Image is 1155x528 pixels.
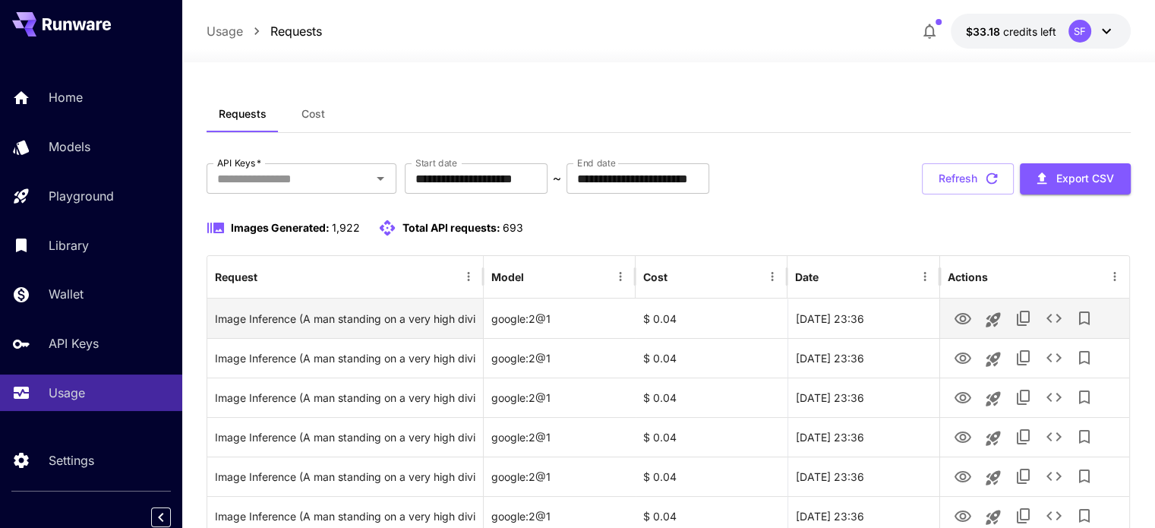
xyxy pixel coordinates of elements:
[1008,422,1039,452] button: Copy TaskUUID
[948,342,978,373] button: View Image
[1039,382,1069,413] button: See details
[1068,20,1091,43] div: SF
[484,417,636,457] div: google:2@1
[978,423,1008,454] button: Launch in playground
[525,266,547,287] button: Sort
[49,187,114,205] p: Playground
[1008,343,1039,373] button: Copy TaskUUID
[49,384,85,402] p: Usage
[207,22,243,40] a: Usage
[1069,382,1100,413] button: Add to library
[215,418,475,457] div: Click to copy prompt
[484,299,636,338] div: google:2@1
[577,157,615,169] label: End date
[49,334,99,353] p: API Keys
[914,266,936,287] button: Menu
[1069,303,1100,334] button: Add to library
[207,22,322,40] nav: breadcrumb
[49,138,90,156] p: Models
[978,305,1008,335] button: Launch in playground
[1020,163,1131,194] button: Export CSV
[636,378,787,417] div: $ 0.04
[151,507,171,527] button: Collapse sidebar
[1039,303,1069,334] button: See details
[1069,343,1100,373] button: Add to library
[948,270,988,283] div: Actions
[553,169,561,188] p: ~
[636,338,787,378] div: $ 0.04
[951,14,1131,49] button: $33.18126SF
[669,266,690,287] button: Sort
[458,266,479,287] button: Menu
[1039,422,1069,452] button: See details
[948,421,978,452] button: View Image
[643,270,667,283] div: Cost
[270,22,322,40] a: Requests
[415,157,457,169] label: Start date
[636,299,787,338] div: $ 0.04
[966,25,1003,38] span: $33.18
[1008,303,1039,334] button: Copy TaskUUID
[948,302,978,334] button: View Image
[1008,382,1039,413] button: Copy TaskUUID
[1069,461,1100,492] button: Add to library
[978,463,1008,493] button: Launch in playground
[370,168,391,189] button: Open
[787,457,939,496] div: 01 Sep, 2025 23:36
[402,221,500,234] span: Total API requests:
[332,221,360,234] span: 1,922
[49,88,83,106] p: Home
[49,285,84,303] p: Wallet
[787,417,939,457] div: 01 Sep, 2025 23:36
[978,384,1008,414] button: Launch in playground
[215,339,475,378] div: Click to copy prompt
[1008,461,1039,492] button: Copy TaskUUID
[820,266,841,287] button: Sort
[491,270,524,283] div: Model
[219,107,267,121] span: Requests
[301,107,325,121] span: Cost
[966,24,1056,40] div: $33.18126
[787,338,939,378] div: 01 Sep, 2025 23:36
[484,338,636,378] div: google:2@1
[484,457,636,496] div: google:2@1
[787,378,939,417] div: 01 Sep, 2025 23:36
[948,381,978,413] button: View Image
[978,344,1008,375] button: Launch in playground
[948,460,978,492] button: View Image
[762,266,783,287] button: Menu
[215,457,475,496] div: Click to copy prompt
[636,417,787,457] div: $ 0.04
[1039,461,1069,492] button: See details
[215,299,475,338] div: Click to copy prompt
[503,221,523,234] span: 693
[215,270,257,283] div: Request
[49,451,94,470] p: Settings
[922,163,1014,194] button: Refresh
[217,157,261,169] label: API Keys
[636,457,787,496] div: $ 0.04
[787,299,939,338] div: 01 Sep, 2025 23:36
[1003,25,1056,38] span: credits left
[1039,343,1069,373] button: See details
[484,378,636,417] div: google:2@1
[231,221,330,234] span: Images Generated:
[49,236,89,255] p: Library
[610,266,631,287] button: Menu
[215,378,475,417] div: Click to copy prompt
[795,270,819,283] div: Date
[259,266,280,287] button: Sort
[1104,266,1125,287] button: Menu
[1069,422,1100,452] button: Add to library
